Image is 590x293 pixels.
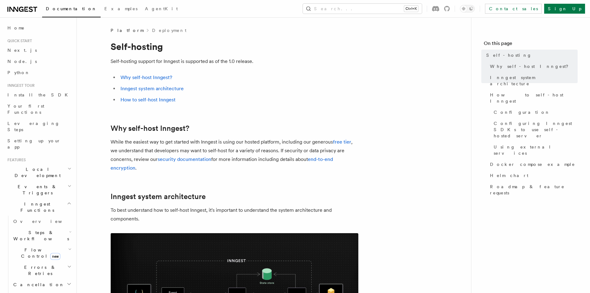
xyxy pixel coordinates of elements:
[490,161,575,167] span: Docker compose example
[5,158,26,162] span: Features
[5,164,73,181] button: Local Development
[145,6,178,11] span: AgentKit
[490,63,573,69] span: Why self-host Inngest?
[487,159,578,170] a: Docker compose example
[141,2,181,17] a: AgentKit
[111,41,358,52] h1: Self-hosting
[7,25,25,31] span: Home
[5,45,73,56] a: Next.js
[5,67,73,78] a: Python
[104,6,138,11] span: Examples
[120,97,176,103] a: How to self-host Inngest
[11,262,73,279] button: Errors & Retries
[5,181,73,198] button: Events & Triggers
[111,206,358,223] p: To best understand how to self-host Inngest, it's important to understand the system architecture...
[491,118,578,141] a: Configuring Inngest SDKs to use self-hosted server
[152,27,186,33] a: Deployment
[5,56,73,67] a: Node.js
[333,139,351,145] a: free tier
[11,244,73,262] button: Flow Controlnew
[5,100,73,118] a: Your first Functions
[487,181,578,198] a: Roadmap & feature requests
[5,118,73,135] a: Leveraging Steps
[111,57,358,66] p: Self-hosting support for Inngest is supported as of the 1.0 release.
[11,227,73,244] button: Steps & Workflows
[5,198,73,216] button: Inngest Functions
[490,172,528,179] span: Helm chart
[486,52,532,58] span: Self-hosting
[303,4,422,14] button: Search...Ctrl+K
[11,229,69,242] span: Steps & Workflows
[50,253,60,260] span: new
[5,22,73,33] a: Home
[158,156,211,162] a: security documentation
[11,216,73,227] a: Overview
[487,61,578,72] a: Why self-host Inngest?
[490,74,578,87] span: Inngest system architecture
[120,74,172,80] a: Why self-host Inngest?
[487,72,578,89] a: Inngest system architecture
[491,107,578,118] a: Configuration
[5,38,32,43] span: Quick start
[11,264,67,277] span: Errors & Retries
[7,104,44,115] span: Your first Functions
[13,219,77,224] span: Overview
[120,86,184,91] a: Inngest system architecture
[494,120,578,139] span: Configuring Inngest SDKs to use self-hosted server
[460,5,475,12] button: Toggle dark mode
[404,6,418,12] kbd: Ctrl+K
[111,138,358,172] p: While the easiest way to get started with Inngest is using our hosted platform, including our gen...
[494,144,578,156] span: Using external services
[490,184,578,196] span: Roadmap & feature requests
[5,135,73,153] a: Setting up your app
[490,92,578,104] span: How to self-host Inngest
[5,166,68,179] span: Local Development
[485,4,542,14] a: Contact sales
[5,83,35,88] span: Inngest tour
[5,184,68,196] span: Events & Triggers
[487,170,578,181] a: Helm chart
[7,48,37,53] span: Next.js
[484,40,578,50] h4: On this page
[7,70,30,75] span: Python
[7,121,60,132] span: Leveraging Steps
[11,282,64,288] span: Cancellation
[42,2,101,17] a: Documentation
[11,279,73,290] button: Cancellation
[7,59,37,64] span: Node.js
[11,247,68,259] span: Flow Control
[7,138,61,149] span: Setting up your app
[5,89,73,100] a: Install the SDK
[101,2,141,17] a: Examples
[484,50,578,61] a: Self-hosting
[111,124,189,133] a: Why self-host Inngest?
[111,192,206,201] a: Inngest system architecture
[5,201,67,213] span: Inngest Functions
[111,27,143,33] span: Platform
[544,4,585,14] a: Sign Up
[491,141,578,159] a: Using external services
[487,89,578,107] a: How to self-host Inngest
[494,109,550,115] span: Configuration
[46,6,97,11] span: Documentation
[7,92,72,97] span: Install the SDK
